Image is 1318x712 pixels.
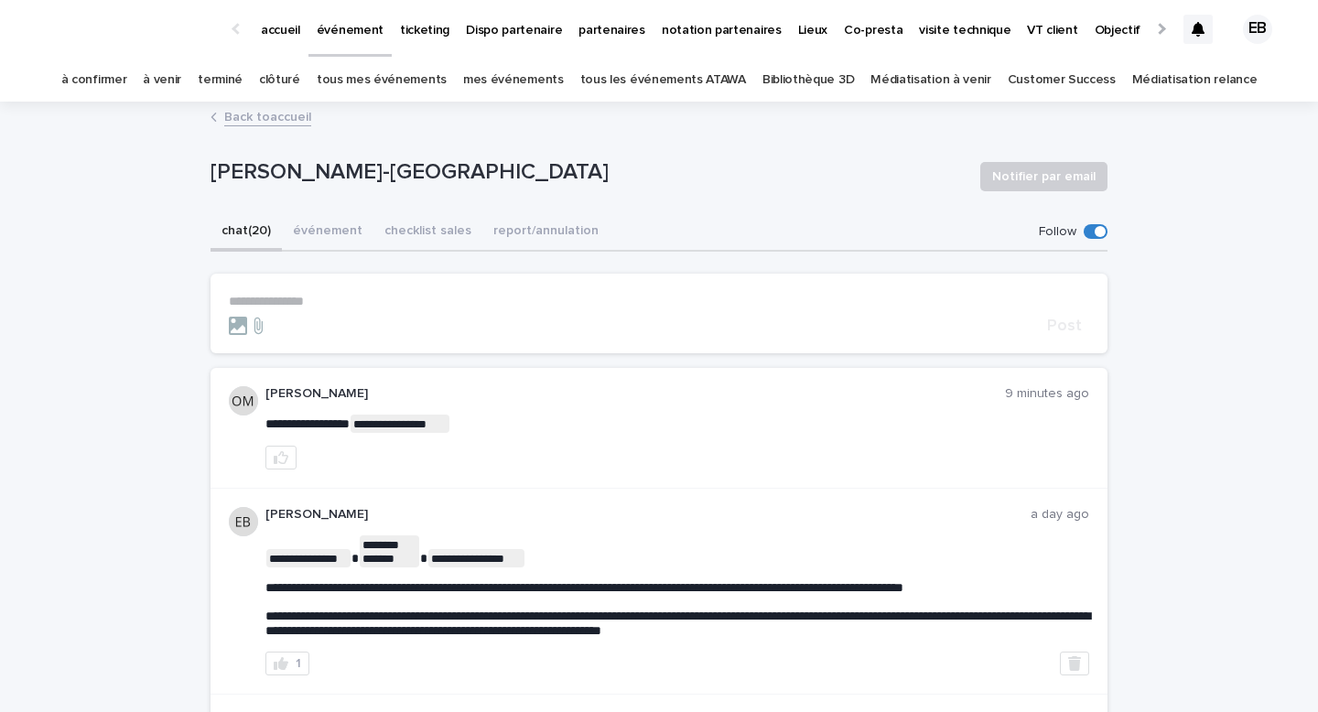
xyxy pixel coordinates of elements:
[1008,59,1116,102] a: Customer Success
[870,59,991,102] a: Médiatisation à venir
[265,446,297,469] button: like this post
[37,11,214,48] img: Ls34BcGeRexTGTNfXpUC
[1005,386,1089,402] p: 9 minutes ago
[1039,224,1076,240] p: Follow
[211,159,966,186] p: [PERSON_NAME]-[GEOGRAPHIC_DATA]
[1060,652,1089,675] button: Delete post
[61,59,127,102] a: à confirmer
[224,105,311,126] a: Back toaccueil
[1031,507,1089,523] p: a day ago
[265,386,1005,402] p: [PERSON_NAME]
[259,59,300,102] a: clôturé
[980,162,1107,191] button: Notifier par email
[762,59,854,102] a: Bibliothèque 3D
[265,652,309,675] button: 1
[282,213,373,252] button: événement
[1047,318,1082,334] span: Post
[1040,318,1089,334] button: Post
[463,59,564,102] a: mes événements
[580,59,746,102] a: tous les événements ATAWA
[211,213,282,252] button: chat (20)
[482,213,610,252] button: report/annulation
[1132,59,1258,102] a: Médiatisation relance
[317,59,447,102] a: tous mes événements
[373,213,482,252] button: checklist sales
[296,657,301,670] div: 1
[143,59,181,102] a: à venir
[1243,15,1272,44] div: EB
[198,59,243,102] a: terminé
[265,507,1031,523] p: [PERSON_NAME]
[992,167,1096,186] span: Notifier par email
